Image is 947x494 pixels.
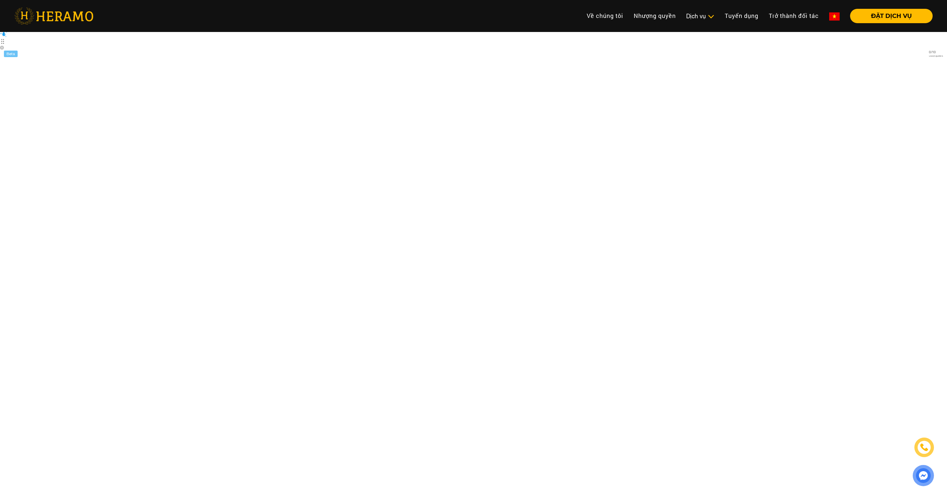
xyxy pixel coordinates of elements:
span: used queries [929,54,943,57]
a: ĐẶT DỊCH VỤ [845,13,933,19]
button: ĐẶT DỊCH VỤ [850,9,933,23]
img: vn-flag.png [829,12,840,21]
a: Trở thành đối tác [764,9,824,23]
div: Beta [4,51,18,57]
a: Nhượng quyền [629,9,681,23]
span: 0 / 10 [929,50,943,54]
a: Tuyển dụng [720,9,764,23]
img: heramo-logo.png [14,8,93,24]
a: phone-icon [915,438,933,456]
div: Dịch vụ [686,12,714,21]
img: subToggleIcon [707,13,714,20]
img: phone-icon [920,443,928,452]
a: Về chúng tôi [582,9,629,23]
